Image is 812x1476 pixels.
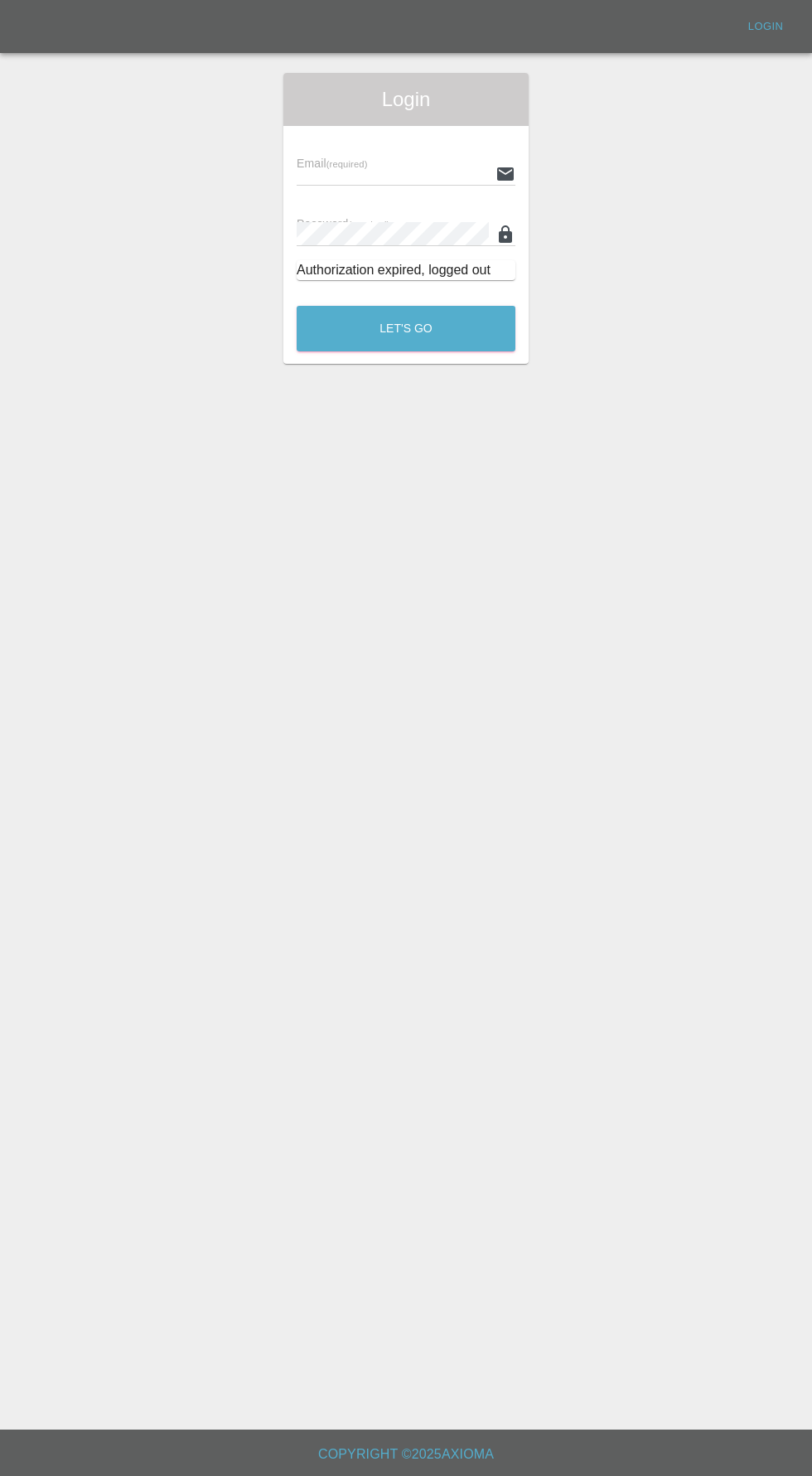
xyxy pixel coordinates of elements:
small: (required) [349,220,390,230]
span: Password [297,217,389,230]
button: Let's Go [297,306,515,351]
small: (required) [326,159,368,169]
h6: Copyright © 2025 Axioma [13,1443,799,1466]
span: Login [297,86,515,113]
span: Email [297,157,367,170]
div: Authorization expired, logged out [297,260,515,280]
a: Login [739,14,792,40]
